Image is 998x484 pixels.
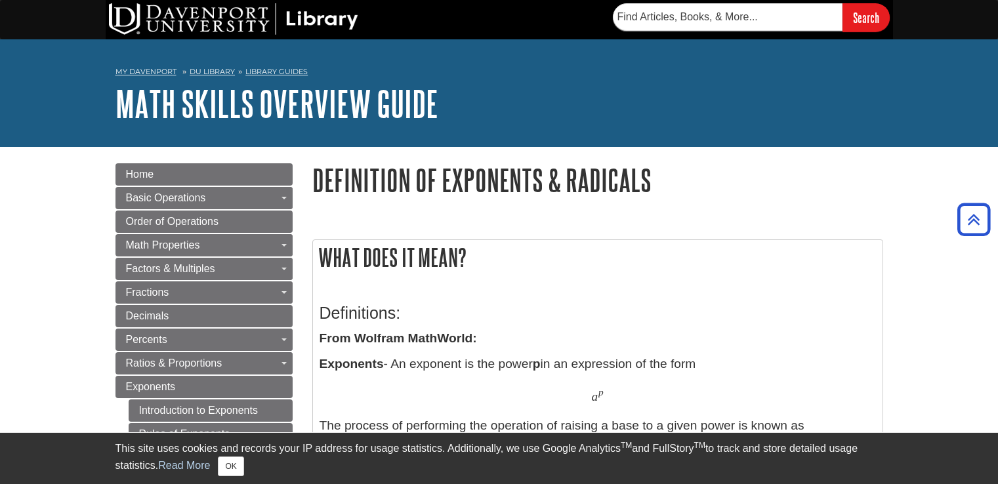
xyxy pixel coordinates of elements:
h2: What does it mean? [313,240,883,275]
a: Introduction to Exponents [129,399,293,422]
a: Math Properties [115,234,293,256]
span: a [591,389,598,404]
strong: From Wolfram MathWorld: [320,331,477,345]
b: p [533,357,541,371]
a: Ratios & Proportions [115,352,293,374]
input: Search [842,3,890,31]
b: Exponents [320,357,384,371]
span: p [598,386,604,398]
h1: Definition of Exponents & Radicals [312,163,883,197]
a: Library Guides [245,67,308,76]
a: DU Library [190,67,235,76]
nav: breadcrumb [115,63,883,84]
span: Factors & Multiples [126,263,215,274]
span: Decimals [126,310,169,321]
a: Read More [158,460,210,471]
a: Back to Top [953,211,995,228]
span: Ratios & Proportions [126,357,222,369]
span: Basic Operations [126,192,206,203]
a: Rules of Exponents [129,423,293,445]
button: Close [218,456,243,476]
h3: Definitions: [320,304,876,323]
span: Math Properties [126,239,200,251]
sup: TM [621,441,632,450]
a: Fractions [115,281,293,304]
a: My Davenport [115,66,177,77]
a: Math Skills Overview Guide [115,83,438,124]
a: Basic Operations [115,187,293,209]
a: Percents [115,329,293,351]
a: Decimals [115,305,293,327]
input: Find Articles, Books, & More... [613,3,842,31]
a: Home [115,163,293,186]
span: Fractions [126,287,169,298]
div: This site uses cookies and records your IP address for usage statistics. Additionally, we use Goo... [115,441,883,476]
span: Order of Operations [126,216,218,227]
form: Searches DU Library's articles, books, and more [613,3,890,31]
a: Exponents [115,376,293,398]
a: Order of Operations [115,211,293,233]
span: Percents [126,334,167,345]
img: DU Library [109,3,358,35]
sup: TM [694,441,705,450]
span: Exponents [126,381,176,392]
span: Home [126,169,154,180]
a: Factors & Multiples [115,258,293,280]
